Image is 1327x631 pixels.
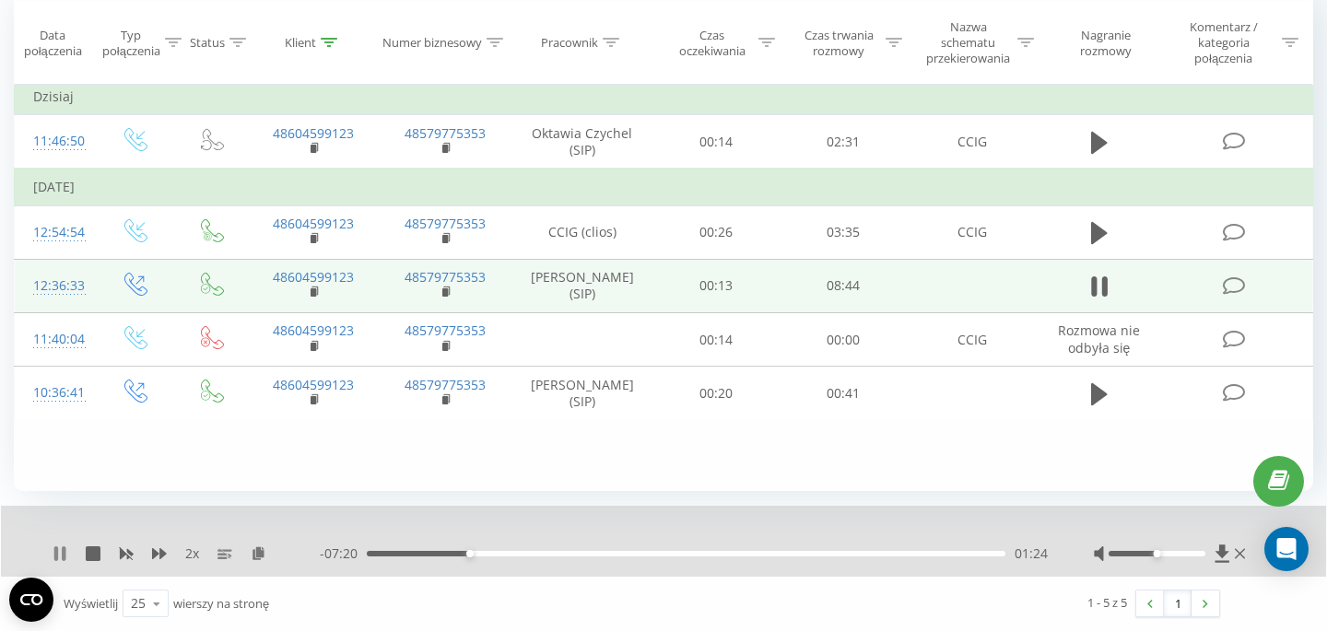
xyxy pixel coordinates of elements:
td: CCIG [907,115,1039,169]
a: 48604599123 [273,376,354,393]
div: 12:54:54 [33,215,77,251]
div: Accessibility label [466,550,474,557]
div: Typ połączenia [102,27,160,58]
span: - 07:20 [320,544,367,563]
a: 48604599123 [273,268,354,286]
a: 48579775353 [405,321,486,339]
td: CCIG [907,205,1039,259]
div: Accessibility label [1153,550,1160,557]
td: 00:26 [653,205,781,259]
td: [PERSON_NAME] (SIP) [511,259,653,312]
a: 48579775353 [405,124,486,142]
td: [DATE] [15,169,1313,205]
a: 48604599123 [273,321,354,339]
div: Numer biznesowy [382,35,482,51]
div: 11:46:50 [33,123,77,159]
td: [PERSON_NAME] (SIP) [511,367,653,420]
td: 02:31 [780,115,907,169]
span: Rozmowa nie odbyła się [1058,321,1140,356]
a: 48604599123 [273,124,354,142]
div: Data połączenia [15,27,90,58]
div: Nagranie rozmowy [1055,27,1156,58]
a: 48579775353 [405,268,486,286]
td: 03:35 [780,205,907,259]
td: 00:00 [780,313,907,367]
div: Czas oczekiwania [670,27,755,58]
td: 00:14 [653,115,781,169]
td: 00:13 [653,259,781,312]
button: Open CMP widget [9,578,53,622]
span: Wyświetlij [64,595,118,612]
div: 10:36:41 [33,375,77,411]
td: Dzisiaj [15,78,1313,115]
div: Open Intercom Messenger [1264,527,1309,571]
span: 01:24 [1015,544,1048,563]
td: 00:20 [653,367,781,420]
div: 12:36:33 [33,268,77,304]
span: wierszy na stronę [173,595,269,612]
a: 48579775353 [405,215,486,232]
td: CCIG (clios) [511,205,653,259]
div: Czas trwania rozmowy [796,27,881,58]
div: Pracownik [541,35,598,51]
div: Klient [285,35,316,51]
div: Komentarz / kategoria połączenia [1169,19,1277,66]
div: 11:40:04 [33,321,77,357]
td: 08:44 [780,259,907,312]
div: 25 [131,594,146,613]
td: 00:14 [653,313,781,367]
a: 48579775353 [405,376,486,393]
td: 00:41 [780,367,907,420]
a: 1 [1164,590,1192,616]
div: Status [190,35,225,51]
td: Oktawia Czychel (SIP) [511,115,653,169]
td: CCIG [907,313,1039,367]
span: 2 x [185,544,199,563]
div: 1 - 5 z 5 [1087,593,1127,612]
a: 48604599123 [273,215,354,232]
div: Nazwa schematu przekierowania [923,19,1013,66]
